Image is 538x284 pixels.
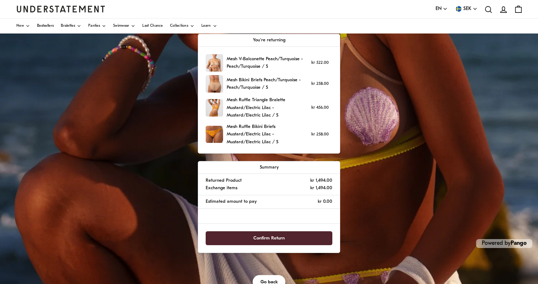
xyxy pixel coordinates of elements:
[476,239,532,248] p: Powered by
[436,5,448,13] button: EN
[227,76,308,92] p: Mesh Bikini Briefs Peach/Turquoise - Peach/Turquoise / S
[206,126,223,143] img: 35_601b1a0a-718a-45e8-a058-2db907ff4568.jpg
[37,24,54,28] span: Bestsellers
[311,104,329,111] p: kr 456.00
[463,5,471,13] span: SEK
[142,24,163,28] span: Last Chance
[227,55,308,71] p: Mesh V-Balconette Peach/Turquoise - Peach/Turquoise / S
[227,96,308,119] p: Mesh Ruffle Triangle Bralette Mustard/Electric Lilac - Mustard/Electric Lilac / S
[206,184,237,192] p: Exchange items
[88,24,100,28] span: Panties
[37,19,54,33] a: Bestsellers
[206,164,332,171] p: Summary
[113,19,135,33] a: Swimwear
[206,75,223,93] img: PEME-BRF-002-1.jpg
[310,177,332,184] p: kr 1,494.00
[436,5,442,13] span: EN
[142,19,163,33] a: Last Chance
[206,177,242,184] p: Returned Product
[88,19,106,33] a: Panties
[206,36,332,44] p: You're returning
[311,131,329,138] p: kr 258.00
[206,99,223,117] img: MUME-BRA-034.jpg
[310,184,332,192] p: kr 1,494.00
[170,24,188,28] span: Collections
[206,54,223,72] img: PEME-BRA-028_46a8d15a-869b-4565-8017-d983a9479f9a.jpg
[61,24,75,28] span: Bralettes
[455,5,478,13] button: SEK
[318,198,332,205] p: kr 0.00
[253,232,285,245] span: Confirm Return
[61,19,81,33] a: Bralettes
[16,6,105,12] a: Understatement Homepage
[16,24,24,28] span: New
[206,198,257,205] p: Estimated amount to pay
[311,81,329,87] p: kr 258.00
[227,123,308,146] p: Mesh Ruffle Bikini Briefs Mustard/Electric Lilac - Mustard/Electric Lilac / S
[311,60,329,66] p: kr 522.00
[511,241,527,246] a: Pango
[170,19,194,33] a: Collections
[113,24,129,28] span: Swimwear
[206,231,332,245] button: Confirm Return
[201,19,217,33] a: Learn
[201,24,211,28] span: Learn
[16,19,30,33] a: New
